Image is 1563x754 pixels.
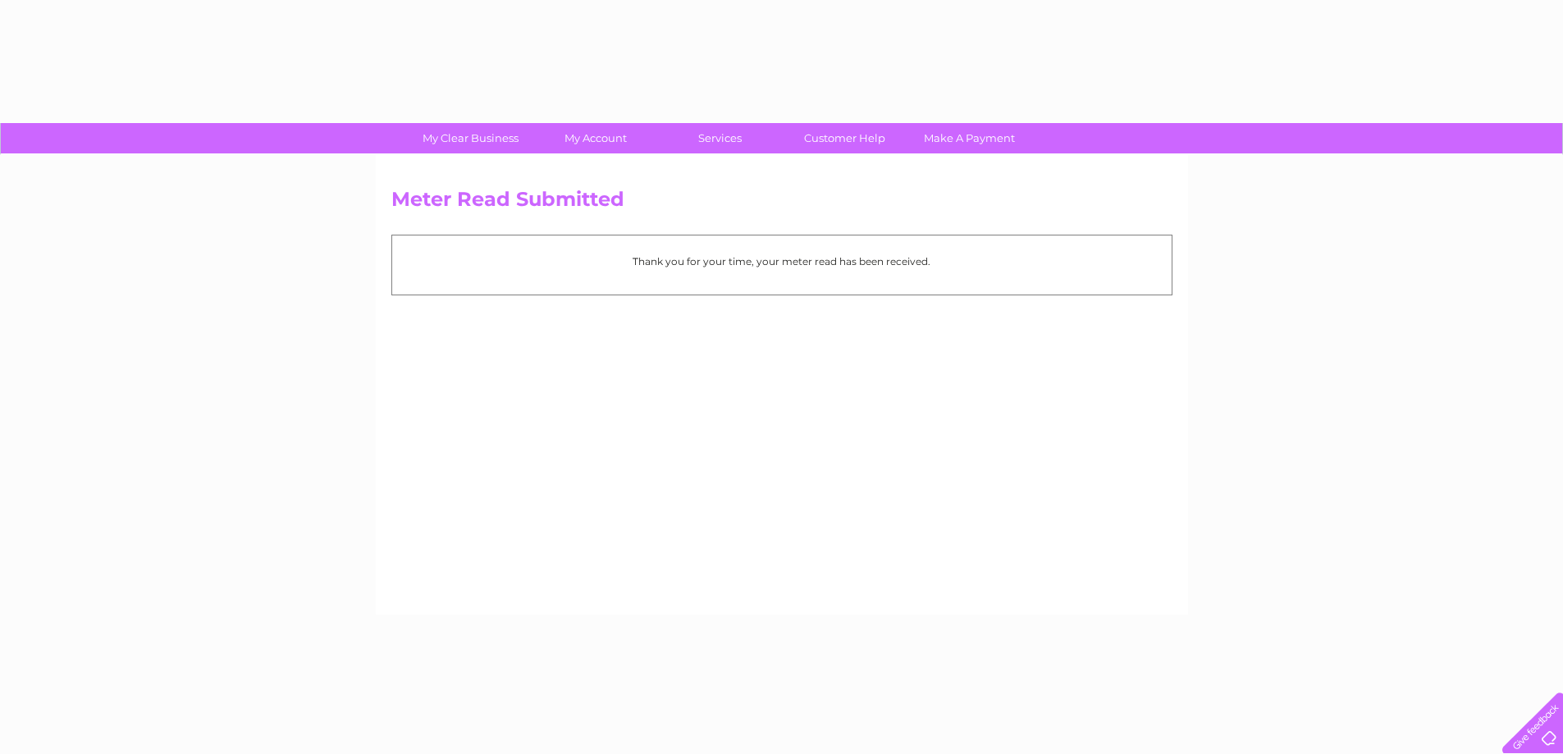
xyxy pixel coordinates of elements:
[652,123,788,153] a: Services
[902,123,1037,153] a: Make A Payment
[400,254,1163,269] p: Thank you for your time, your meter read has been received.
[403,123,538,153] a: My Clear Business
[391,188,1172,219] h2: Meter Read Submitted
[528,123,663,153] a: My Account
[777,123,912,153] a: Customer Help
